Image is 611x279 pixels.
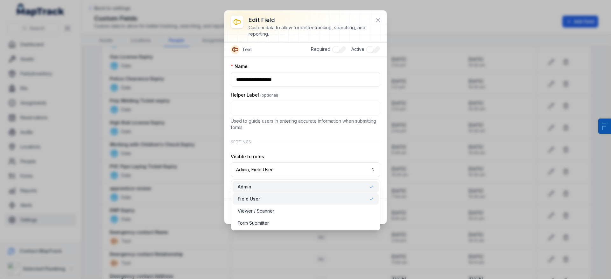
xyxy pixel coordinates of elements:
span: Admin [238,184,251,190]
span: Viewer / Scanner [238,208,274,214]
div: Admin, Field User [231,180,380,230]
button: Admin, Field User [231,162,380,177]
span: Field User [238,196,260,202]
span: Form Submitter [238,220,269,226]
